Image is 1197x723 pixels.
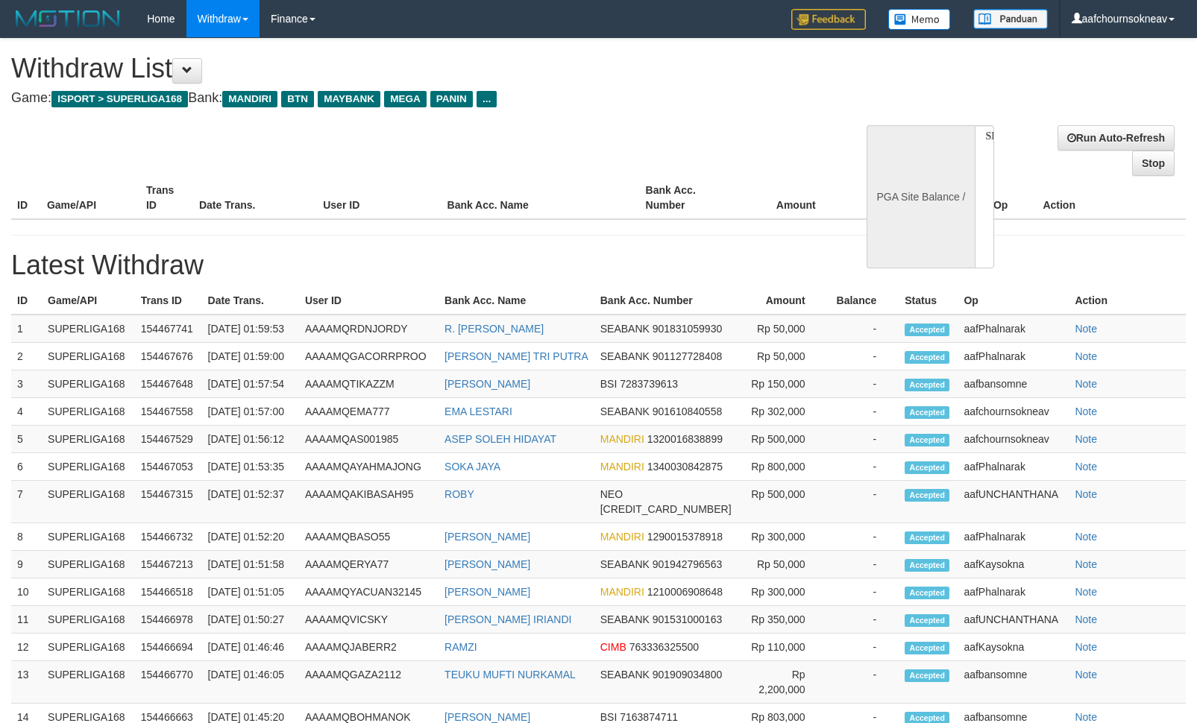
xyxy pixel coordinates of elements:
td: [DATE] 01:53:35 [202,453,299,481]
td: 154467676 [135,343,202,370]
td: 1 [11,315,42,343]
span: Accepted [905,669,949,682]
span: BSI [600,378,618,390]
td: 6 [11,453,42,481]
span: SEABANK [600,350,650,362]
span: 7163874711 [620,711,678,723]
span: MAYBANK [318,91,380,107]
td: [DATE] 01:59:00 [202,343,299,370]
th: Op [958,287,1069,315]
td: aafPhalnarak [958,523,1069,551]
span: Accepted [905,434,949,446]
td: - [828,370,899,398]
td: 154467053 [135,453,202,481]
td: aafUNCHANTHANA [958,481,1069,523]
td: SUPERLIGA168 [42,398,135,426]
td: AAAAMQYACUAN32145 [299,578,439,606]
a: Note [1075,488,1097,500]
td: SUPERLIGA168 [42,551,135,578]
td: 154467648 [135,370,202,398]
span: 7283739613 [620,378,678,390]
span: SEABANK [600,669,650,681]
a: [PERSON_NAME] TRI PUTRA [444,350,588,362]
span: Accepted [905,642,949,654]
a: Note [1075,405,1097,417]
span: MANDIRI [222,91,277,107]
td: AAAAMQTIKAZZM [299,370,439,398]
td: 12 [11,634,42,661]
span: Accepted [905,461,949,474]
span: 1210006908648 [647,586,723,598]
h4: Game: Bank: [11,91,783,106]
th: Date Trans. [193,177,317,219]
td: - [828,426,899,453]
span: SEABANK [600,323,650,335]
a: Run Auto-Refresh [1058,125,1175,151]
th: Amount [739,177,838,219]
a: RAMZI [444,641,477,653]
span: Accepted [905,489,949,502]
td: AAAAMQVICSKY [299,606,439,634]
a: Note [1075,641,1097,653]
td: SUPERLIGA168 [42,606,135,634]
a: Stop [1132,151,1175,176]
td: 154466732 [135,523,202,551]
span: 901942796563 [653,558,722,570]
td: 3 [11,370,42,398]
span: Accepted [905,406,949,419]
td: 2 [11,343,42,370]
td: AAAAMQAS001985 [299,426,439,453]
td: AAAAMQJABERR2 [299,634,439,661]
td: Rp 300,000 [744,523,828,551]
td: SUPERLIGA168 [42,481,135,523]
td: aafbansomne [958,370,1069,398]
span: MANDIRI [600,531,644,543]
span: SEABANK [600,613,650,625]
a: Note [1075,350,1097,362]
span: 901531000163 [653,613,722,625]
td: SUPERLIGA168 [42,453,135,481]
a: Note [1075,711,1097,723]
td: 154466978 [135,606,202,634]
th: Balance [838,177,929,219]
th: User ID [317,177,441,219]
a: [PERSON_NAME] [444,378,530,390]
td: 8 [11,523,42,551]
td: [DATE] 01:57:00 [202,398,299,426]
td: 9 [11,551,42,578]
a: [PERSON_NAME] [444,711,530,723]
span: SEABANK [600,558,650,570]
a: Note [1075,613,1097,625]
th: ID [11,287,42,315]
td: Rp 800,000 [744,453,828,481]
td: Rp 300,000 [744,578,828,606]
td: 10 [11,578,42,606]
span: 901831059930 [653,323,722,335]
img: panduan.png [973,9,1048,29]
th: Trans ID [140,177,193,219]
td: aafchournsokneav [958,398,1069,426]
a: Note [1075,323,1097,335]
a: Note [1075,558,1097,570]
span: PANIN [430,91,473,107]
td: aafchournsokneav [958,426,1069,453]
td: - [828,661,899,704]
td: SUPERLIGA168 [42,315,135,343]
span: Accepted [905,531,949,544]
a: TEUKU MUFTI NURKAMAL [444,669,576,681]
th: User ID [299,287,439,315]
img: Button%20Memo.svg [888,9,951,30]
img: MOTION_logo.png [11,7,125,30]
td: AAAAMQERYA77 [299,551,439,578]
td: [DATE] 01:51:58 [202,551,299,578]
td: Rp 302,000 [744,398,828,426]
td: AAAAMQAKIBASAH95 [299,481,439,523]
td: AAAAMQRDNJORDY [299,315,439,343]
span: MEGA [384,91,427,107]
th: Bank Acc. Name [442,177,640,219]
td: SUPERLIGA168 [42,523,135,551]
span: NEO [600,488,623,500]
h1: Withdraw List [11,54,783,83]
td: 154467529 [135,426,202,453]
td: SUPERLIGA168 [42,343,135,370]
